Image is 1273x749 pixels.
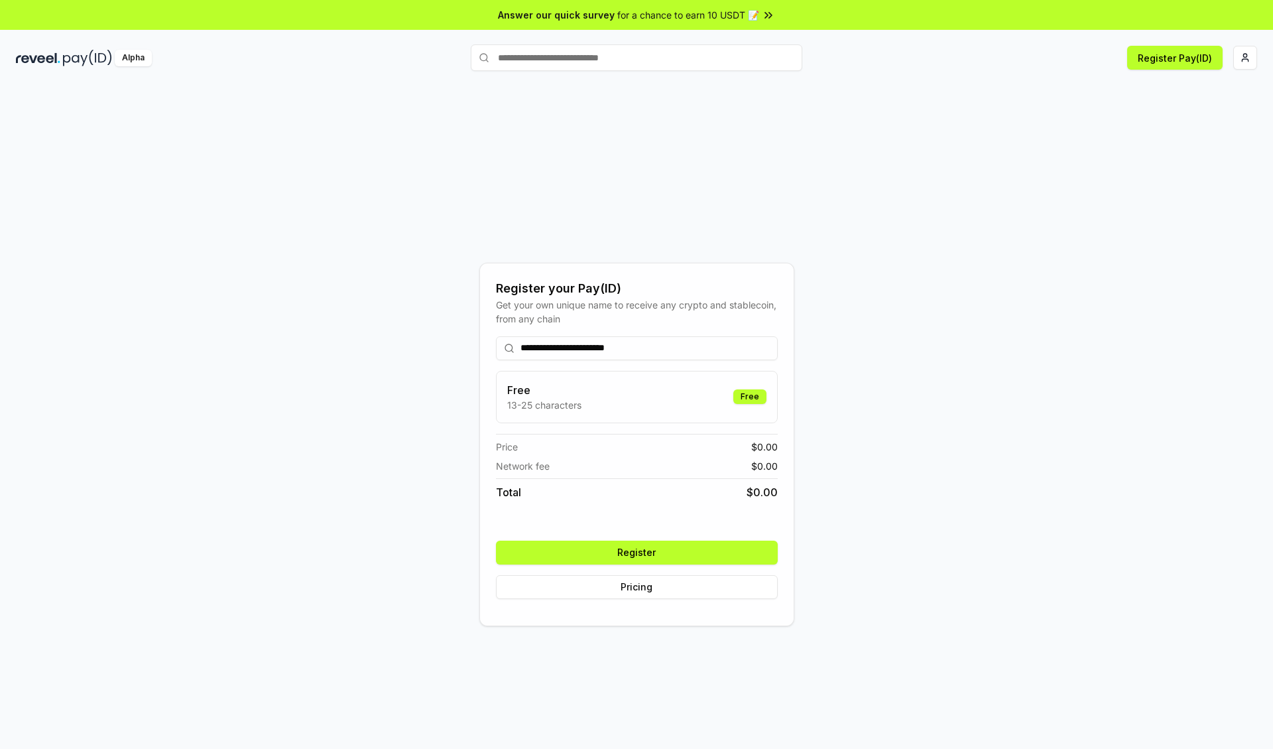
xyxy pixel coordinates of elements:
[496,575,778,599] button: Pricing
[1127,46,1223,70] button: Register Pay(ID)
[507,398,581,412] p: 13-25 characters
[496,279,778,298] div: Register your Pay(ID)
[733,389,766,404] div: Free
[496,440,518,454] span: Price
[496,484,521,500] span: Total
[496,459,550,473] span: Network fee
[498,8,615,22] span: Answer our quick survey
[751,459,778,473] span: $ 0.00
[747,484,778,500] span: $ 0.00
[751,440,778,454] span: $ 0.00
[115,50,152,66] div: Alpha
[496,298,778,326] div: Get your own unique name to receive any crypto and stablecoin, from any chain
[63,50,112,66] img: pay_id
[16,50,60,66] img: reveel_dark
[507,382,581,398] h3: Free
[496,541,778,565] button: Register
[617,8,759,22] span: for a chance to earn 10 USDT 📝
